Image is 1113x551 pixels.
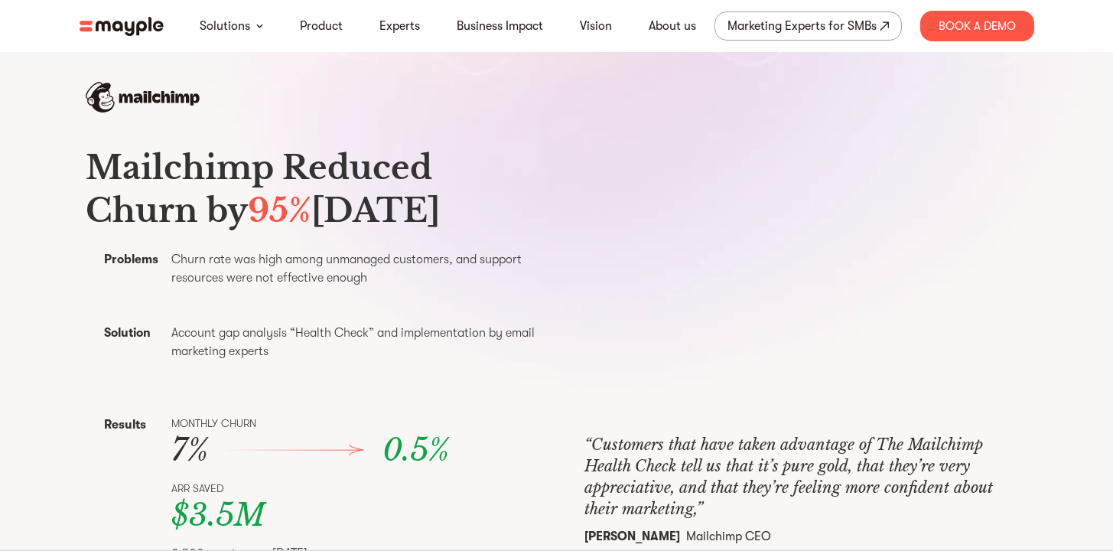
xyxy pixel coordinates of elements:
div: Mailchimp CEO [584,529,1028,544]
a: Vision [580,17,612,35]
p: Problems [104,250,165,269]
a: Product [300,17,343,35]
p: Monthly churn [171,416,520,432]
p: Churn rate was high among unmanaged customers, and support resources were not effective enough [171,250,548,287]
img: mailchimp-logo [86,82,200,112]
img: mayple-logo [80,17,164,36]
p: ARR Saved [171,481,520,497]
p: Solution [104,324,165,342]
p: Results [104,416,165,434]
p: “Customers that have taken advantage of The Mailchimp Health Check tell us that it’s pure gold, t... [584,434,1028,520]
a: Solutions [200,17,250,35]
img: right arrow [226,445,364,456]
div: [PERSON_NAME] [584,529,680,544]
div: Book A Demo [920,11,1034,41]
div: 7% [171,432,520,468]
span: 95% [248,191,311,230]
iframe: Video Title [584,166,1027,416]
a: About us [649,17,696,35]
div: Marketing Experts for SMBs [727,15,877,37]
p: Account gap analysis “Health Check” and implementation by email marketing experts [171,324,548,360]
div: 0.5% [382,432,520,468]
a: Experts [379,17,420,35]
h3: Mailchimp Reduced Churn by [DATE] [86,146,548,232]
iframe: Chat Widget [838,373,1113,551]
a: Marketing Experts for SMBs [714,11,902,41]
a: Business Impact [457,17,543,35]
div: $3.5M [171,497,520,533]
img: arrow-down [256,24,263,28]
